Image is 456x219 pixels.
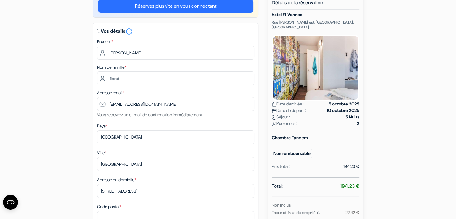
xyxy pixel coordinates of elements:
[97,150,106,156] label: Ville
[272,135,308,140] b: Chambre Tandem
[97,204,121,210] label: Code postal
[97,90,124,96] label: Adresse email
[272,115,276,120] img: moon.svg
[272,163,290,170] div: Prix total :
[97,71,254,85] input: Entrer le nom de famille
[340,183,359,189] strong: 194,23 €
[272,102,276,107] img: calendar.svg
[97,177,136,183] label: Adresse du domicile
[3,195,18,210] button: Open CMP widget
[97,97,254,111] input: Entrer adresse e-mail
[329,101,359,107] strong: 5 octobre 2025
[125,28,133,34] a: error_outline
[272,107,306,114] span: Date de départ :
[272,12,359,17] h5: hotel F1 Vannes
[97,123,107,129] label: Pays
[357,120,359,127] strong: 2
[272,120,297,127] span: Personnes :
[125,28,133,35] i: error_outline
[272,114,290,120] span: Séjour :
[343,163,359,170] div: 194,23 €
[272,202,291,208] small: Non inclus
[97,38,113,45] label: Prénom
[97,112,202,118] small: Vous recevrez un e-mail de confirmation immédiatement
[272,20,359,30] p: Rue [PERSON_NAME] est, [GEOGRAPHIC_DATA], [GEOGRAPHIC_DATA]
[272,109,276,113] img: calendar.svg
[327,107,359,114] strong: 10 octobre 2025
[272,101,304,107] span: Date d'arrivée :
[272,210,320,215] small: Taxes et frais de propriété:
[97,64,126,71] label: Nom de famille
[345,114,359,120] strong: 5 Nuits
[272,122,276,126] img: user_icon.svg
[345,210,359,215] small: 27,42 €
[272,149,312,158] small: Non remboursable
[97,28,254,35] h5: 1. Vos détails
[97,46,254,60] input: Entrez votre prénom
[272,182,283,190] span: Total:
